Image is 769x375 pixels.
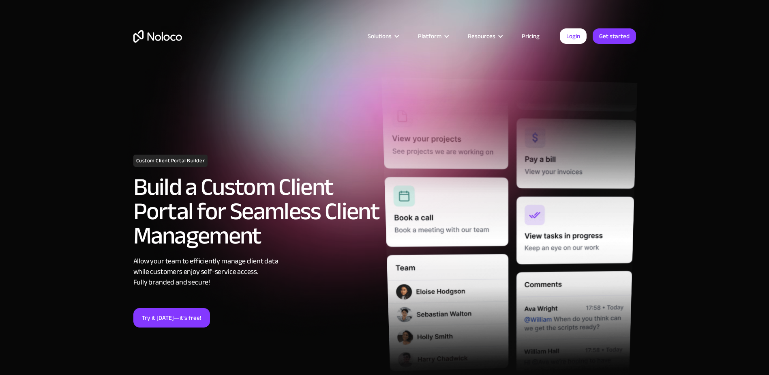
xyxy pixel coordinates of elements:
[368,31,392,41] div: Solutions
[408,31,458,41] div: Platform
[560,28,587,44] a: Login
[468,31,495,41] div: Resources
[418,31,441,41] div: Platform
[133,30,182,43] a: home
[358,31,408,41] div: Solutions
[133,308,210,328] a: Try it [DATE]—it’s free!
[133,155,208,167] h1: Custom Client Portal Builder
[133,175,381,248] h2: Build a Custom Client Portal for Seamless Client Management
[458,31,512,41] div: Resources
[512,31,550,41] a: Pricing
[133,256,381,288] div: Allow your team to efficiently manage client data while customers enjoy self-service access. Full...
[593,28,636,44] a: Get started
